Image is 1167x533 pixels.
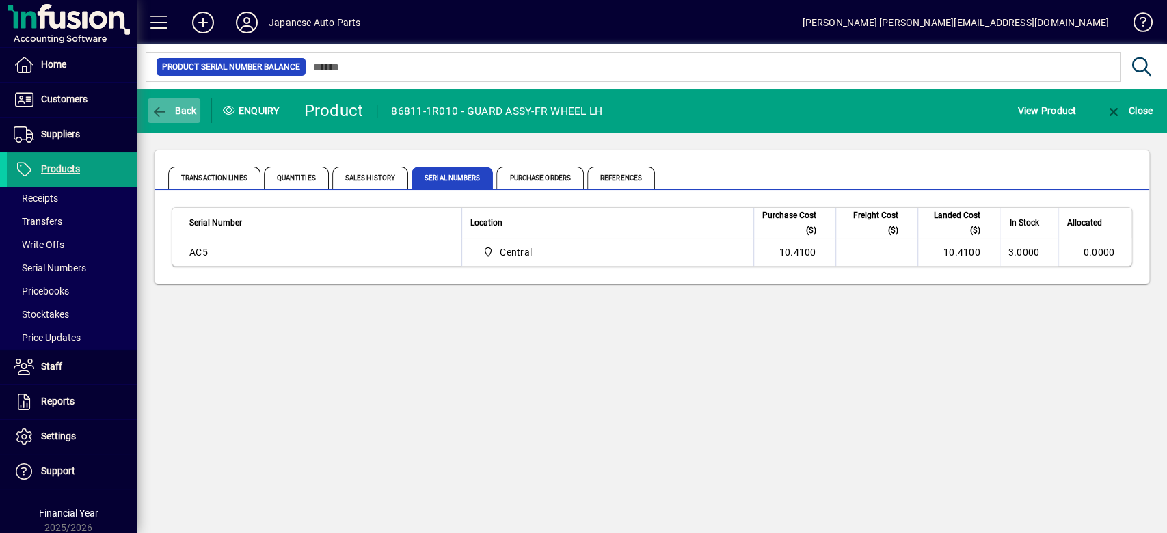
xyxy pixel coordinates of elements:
span: Pricebooks [14,286,69,297]
span: Stocktakes [14,309,69,320]
a: Staff [7,350,137,384]
div: Location [470,215,745,230]
span: Home [41,59,66,70]
td: 10.4100 [917,238,1000,266]
span: Price Updates [14,332,81,343]
span: Transfers [14,216,62,227]
span: Reports [41,396,75,407]
span: Settings [41,430,76,441]
a: Support [7,454,137,489]
div: 86811-1R010 - GUARD ASSY-FR WHEEL LH [391,100,602,122]
span: Landed Cost ($) [926,208,980,238]
a: Price Updates [7,326,137,349]
a: Serial Numbers [7,256,137,279]
div: Landed Cost ($) [926,208,993,238]
a: Stocktakes [7,303,137,326]
span: Staff [41,361,62,372]
a: Suppliers [7,118,137,152]
button: Add [181,10,225,35]
span: Write Offs [14,239,64,250]
div: Allocated [1067,215,1114,230]
span: Suppliers [41,128,80,139]
app-page-header-button: Close enquiry [1090,98,1167,123]
div: Japanese Auto Parts [269,12,360,33]
span: Customers [41,94,88,105]
span: Sales History [332,167,408,189]
span: Purchase Cost ($) [762,208,816,238]
button: Back [148,98,200,123]
a: Reports [7,385,137,419]
span: Financial Year [39,508,98,519]
a: Write Offs [7,233,137,256]
span: Serial Numbers [412,167,493,189]
div: Serial Number [189,215,453,230]
span: Receipts [14,193,58,204]
div: In Stock [1008,215,1052,230]
span: Central [477,244,738,260]
td: 10.4100 [753,238,835,266]
span: In Stock [1010,215,1039,230]
a: Customers [7,83,137,117]
span: Location [470,215,502,230]
div: Enquiry [212,100,294,122]
span: Back [151,105,197,116]
span: Serial Number [189,215,242,230]
span: Purchase Orders [496,167,584,189]
a: Home [7,48,137,82]
button: Profile [225,10,269,35]
div: Product [304,100,364,122]
a: Receipts [7,187,137,210]
a: Knowledge Base [1123,3,1150,47]
span: Quantities [264,167,329,189]
span: Central [500,245,532,259]
div: Freight Cost ($) [844,208,911,238]
a: Settings [7,420,137,454]
button: Close [1101,98,1156,123]
span: Serial Numbers [14,262,86,273]
span: Product Serial Number Balance [162,60,300,74]
span: Freight Cost ($) [844,208,898,238]
div: Purchase Cost ($) [762,208,829,238]
span: Support [41,465,75,476]
app-page-header-button: Back [137,98,212,123]
span: Close [1105,105,1153,116]
a: Transfers [7,210,137,233]
div: [PERSON_NAME] [PERSON_NAME][EMAIL_ADDRESS][DOMAIN_NAME] [802,12,1109,33]
span: References [587,167,655,189]
td: 3.0000 [1000,238,1059,266]
span: View Product [1017,100,1076,122]
td: AC5 [172,238,461,266]
span: Transaction Lines [168,167,260,189]
a: Pricebooks [7,279,137,303]
span: Allocated [1067,215,1102,230]
button: View Product [1014,98,1079,123]
span: Products [41,163,80,174]
td: 0.0000 [1058,238,1131,266]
